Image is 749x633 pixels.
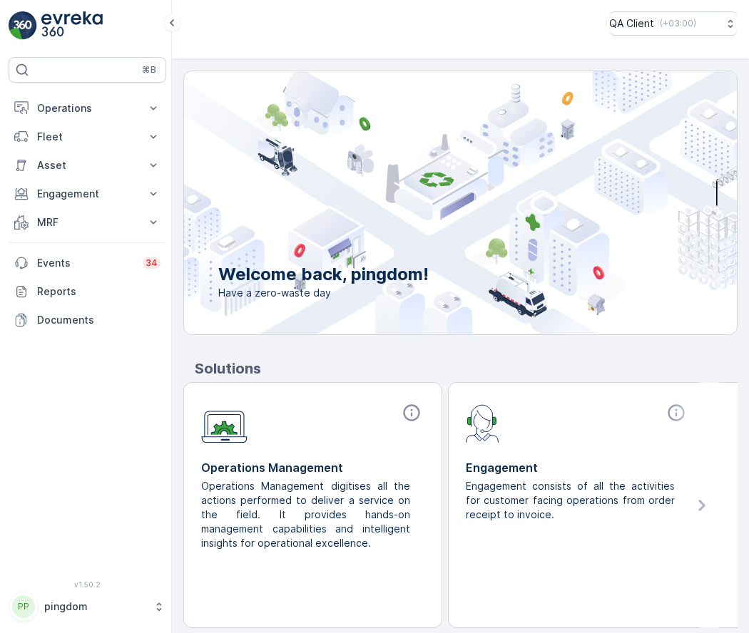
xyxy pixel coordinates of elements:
span: Have a zero-waste day [218,286,429,300]
p: Operations [37,101,138,115]
p: Welcome back, pingdom! [218,263,429,286]
button: Operations [9,94,166,123]
img: module-icon [466,403,499,443]
p: Reports [37,284,160,299]
button: Fleet [9,123,166,151]
p: Operations Management digitises all the actions performed to deliver a service on the field. It p... [201,479,413,550]
p: ( +03:00 ) [660,18,696,29]
p: Engagement [37,187,138,201]
p: pingdom [44,599,146,614]
img: module-icon [201,403,248,443]
button: MRF [9,208,166,237]
a: Reports [9,277,166,306]
div: PP [12,595,35,618]
p: 34 [146,257,158,269]
p: Engagement [466,459,689,476]
p: Asset [37,158,138,173]
img: logo_light-DOdMpM7g.png [41,11,103,40]
p: ⌘B [142,64,156,76]
p: Fleet [37,130,138,144]
p: Events [37,256,134,270]
a: Events34 [9,249,166,277]
img: logo [9,11,37,40]
span: v 1.50.2 [9,580,166,589]
p: QA Client [609,16,654,31]
p: MRF [37,215,138,230]
a: Documents [9,306,166,334]
p: Operations Management [201,459,424,476]
button: QA Client(+03:00) [609,11,738,36]
button: Asset [9,151,166,180]
p: Documents [37,313,160,327]
img: city illustration [120,71,737,334]
button: PPpingdom [9,592,166,622]
button: Engagement [9,180,166,208]
p: Engagement consists of all the activities for customer facing operations from order receipt to in... [466,479,678,522]
p: Solutions [195,358,738,379]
